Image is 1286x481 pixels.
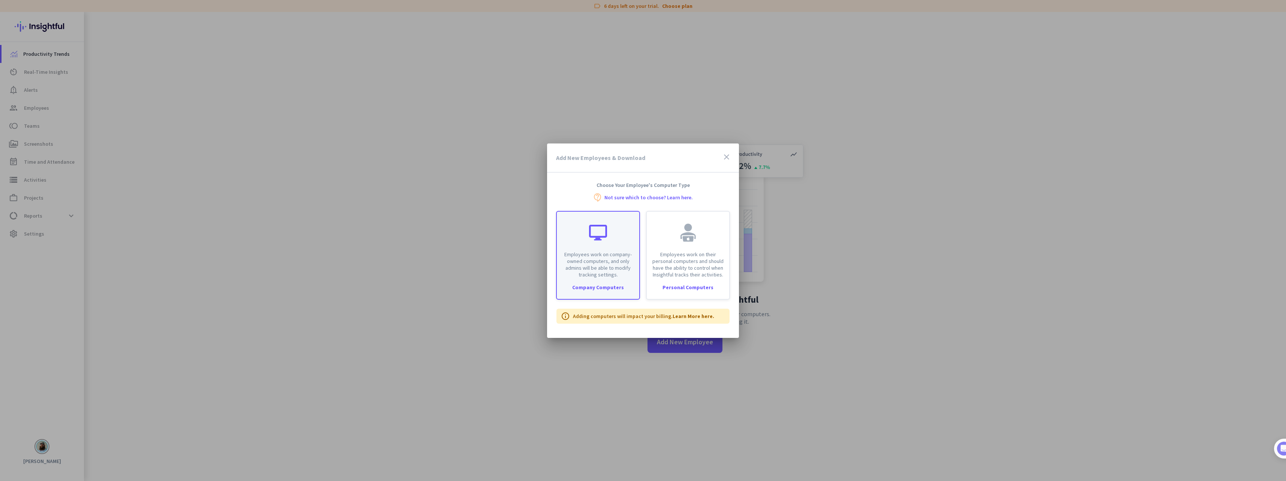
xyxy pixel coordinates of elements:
[673,313,714,320] a: Learn More here.
[722,152,731,161] i: close
[561,251,635,278] p: Employees work on company-owned computers, and only admins will be able to modify tracking settings.
[647,285,729,290] div: Personal Computers
[604,195,693,200] a: Not sure which to choose? Learn here.
[557,285,639,290] div: Company Computers
[651,251,725,278] p: Employees work on their personal computers and should have the ability to control when Insightful...
[556,155,645,161] h3: Add New Employees & Download
[573,312,714,320] p: Adding computers will impact your billing.
[561,312,570,321] i: info
[593,193,602,202] i: contact_support
[547,182,739,188] h4: Choose Your Employee's Computer Type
